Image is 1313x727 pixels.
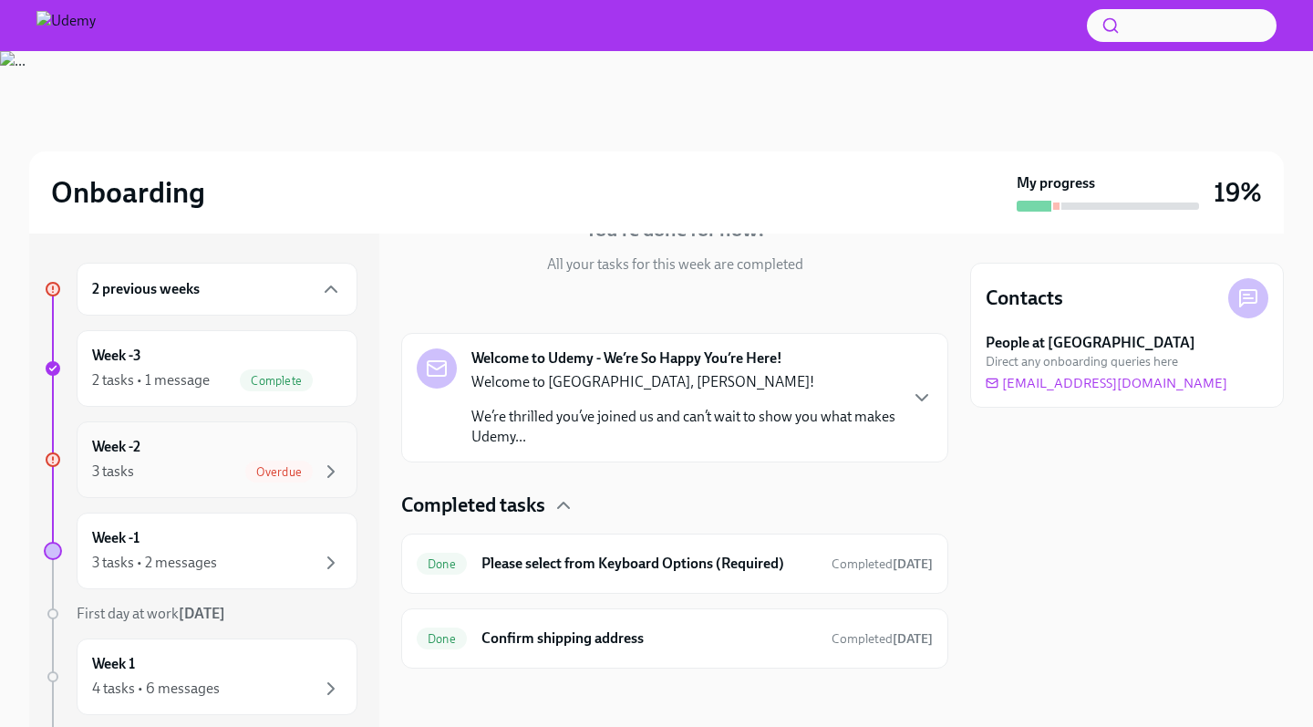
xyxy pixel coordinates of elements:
img: Udemy [36,11,96,40]
h6: Week -1 [92,528,140,548]
p: We’re thrilled you’ve joined us and can’t wait to show you what makes Udemy... [471,407,896,447]
h6: Confirm shipping address [481,628,817,649]
strong: People at [GEOGRAPHIC_DATA] [986,333,1195,353]
strong: Welcome to Udemy - We’re So Happy You’re Here! [471,348,782,369]
h4: Contacts [986,285,1063,312]
a: Week -32 tasks • 1 messageComplete [44,330,357,407]
h4: Completed tasks [401,492,545,519]
span: Completed [832,556,933,572]
strong: My progress [1017,173,1095,193]
span: First day at work [77,605,225,622]
p: Welcome to [GEOGRAPHIC_DATA], [PERSON_NAME]! [471,372,896,392]
span: Overdue [245,465,313,479]
div: 2 tasks • 1 message [92,370,210,390]
a: DoneConfirm shipping addressCompleted[DATE] [417,624,933,653]
strong: [DATE] [893,556,933,572]
div: 3 tasks • 2 messages [92,553,217,573]
h6: Please select from Keyboard Options (Required) [481,554,817,574]
strong: [DATE] [893,631,933,647]
h6: Week 1 [92,654,135,674]
strong: [DATE] [179,605,225,622]
span: Done [417,632,467,646]
span: Completed [832,631,933,647]
a: Week 14 tasks • 6 messages [44,639,357,715]
h6: Week -3 [92,346,141,366]
span: Complete [240,374,313,388]
span: August 4th, 2025 12:42 [832,556,933,573]
a: [EMAIL_ADDRESS][DOMAIN_NAME] [986,374,1227,392]
a: Week -23 tasksOverdue [44,421,357,498]
div: Completed tasks [401,492,948,519]
a: First day at work[DATE] [44,604,357,624]
h3: 19% [1214,176,1262,209]
h6: Week -2 [92,437,140,457]
div: 4 tasks • 6 messages [92,679,220,699]
h2: Onboarding [51,174,205,211]
span: Direct any onboarding queries here [986,353,1178,370]
p: All your tasks for this week are completed [547,254,803,275]
a: DonePlease select from Keyboard Options (Required)Completed[DATE] [417,549,933,578]
div: 3 tasks [92,462,134,482]
h6: 2 previous weeks [92,279,200,299]
span: August 4th, 2025 13:18 [832,630,933,648]
div: 2 previous weeks [77,263,357,316]
span: Done [417,557,467,571]
a: Week -13 tasks • 2 messages [44,513,357,589]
